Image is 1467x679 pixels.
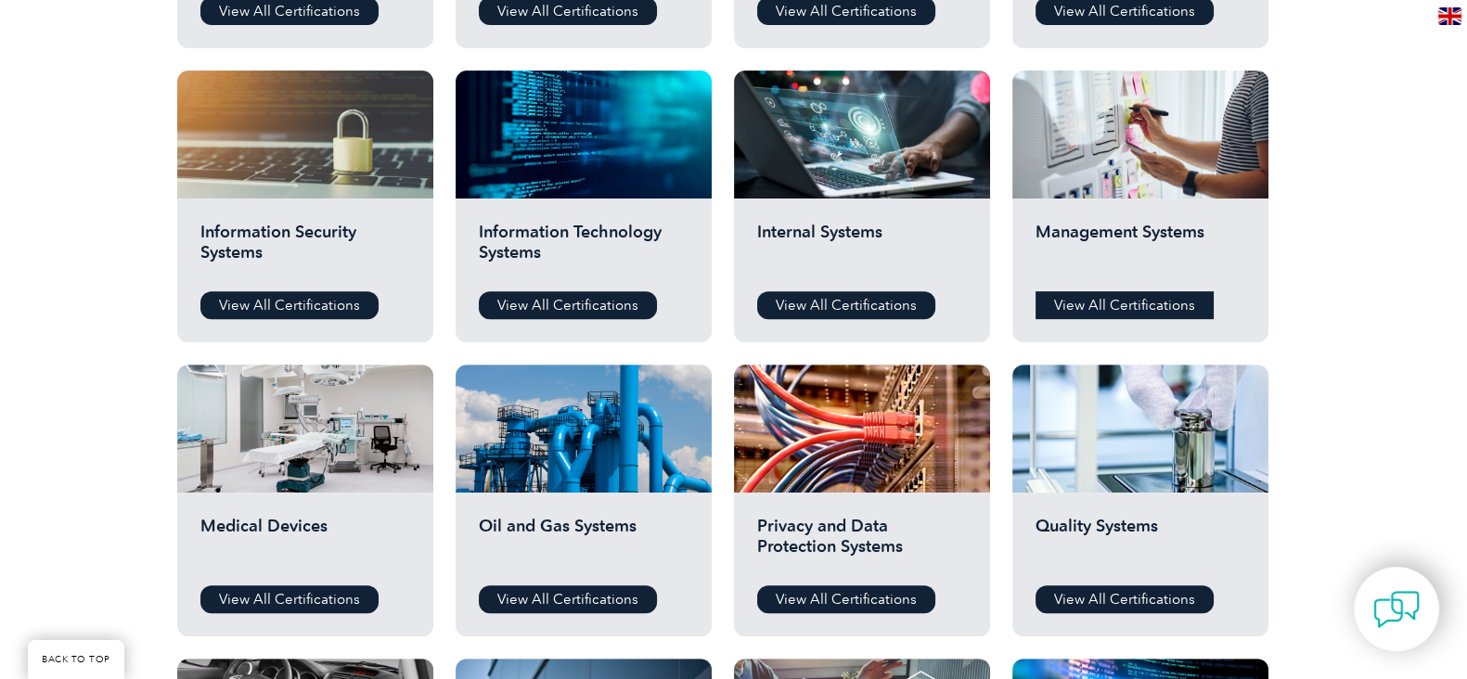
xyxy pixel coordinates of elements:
[757,291,935,319] a: View All Certifications
[1438,7,1461,25] img: en
[757,516,967,571] h2: Privacy and Data Protection Systems
[200,222,410,277] h2: Information Security Systems
[1373,586,1420,633] img: contact-chat.png
[479,585,657,613] a: View All Certifications
[1036,222,1245,277] h2: Management Systems
[757,222,967,277] h2: Internal Systems
[479,222,688,277] h2: Information Technology Systems
[479,291,657,319] a: View All Certifications
[1036,516,1245,571] h2: Quality Systems
[479,516,688,571] h2: Oil and Gas Systems
[200,291,379,319] a: View All Certifications
[200,585,379,613] a: View All Certifications
[28,640,124,679] a: BACK TO TOP
[1036,585,1214,613] a: View All Certifications
[200,516,410,571] h2: Medical Devices
[1036,291,1214,319] a: View All Certifications
[757,585,935,613] a: View All Certifications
